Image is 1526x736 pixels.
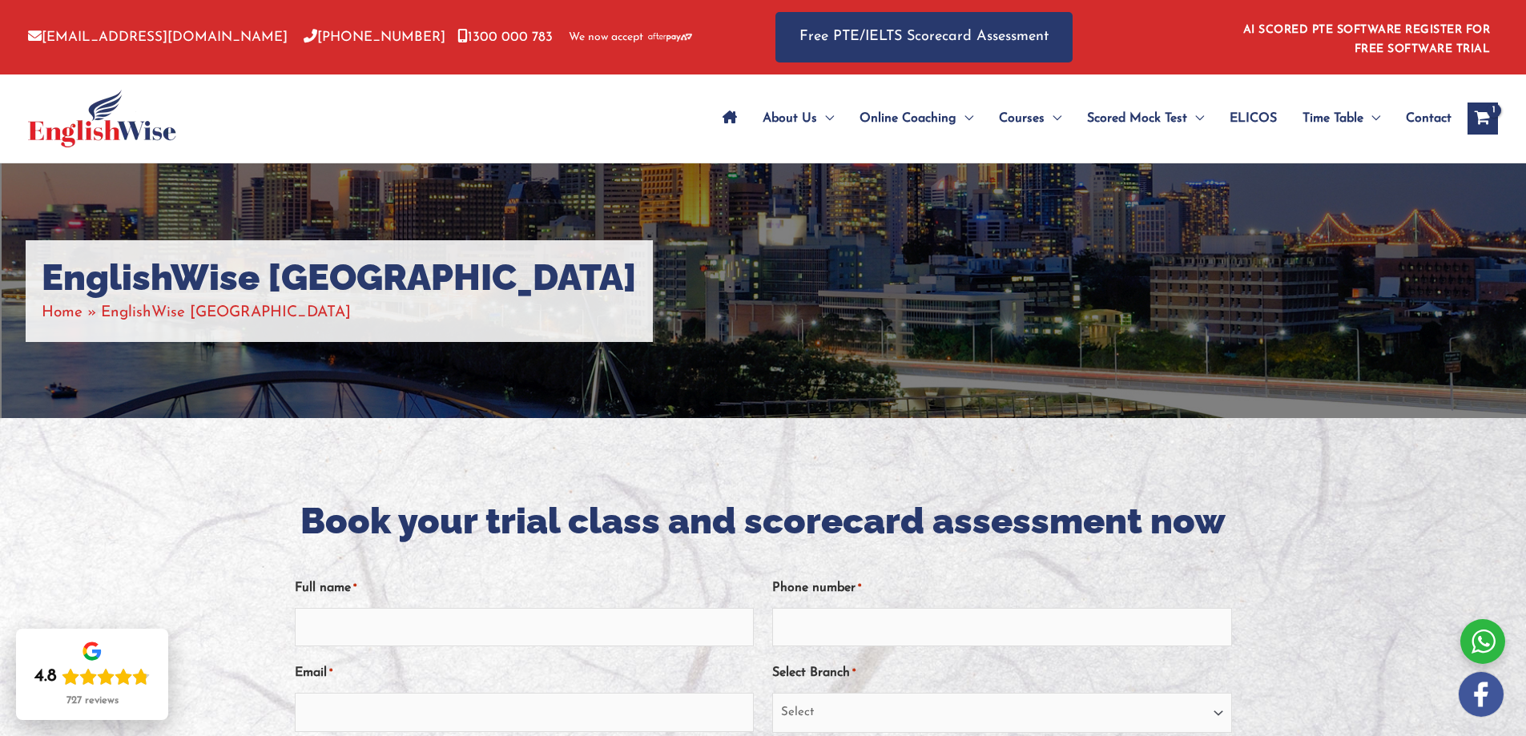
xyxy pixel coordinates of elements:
a: [PHONE_NUMBER] [304,30,445,44]
span: Time Table [1303,90,1363,147]
a: ELICOS [1217,90,1290,147]
span: Courses [999,90,1045,147]
a: Contact [1393,90,1452,147]
span: We now accept [569,30,643,46]
span: Scored Mock Test [1087,90,1187,147]
label: Email [295,660,332,686]
img: cropped-ew-logo [28,90,176,147]
span: Contact [1406,90,1452,147]
div: 4.8 [34,666,57,688]
label: Full name [295,575,356,601]
aside: Header Widget 1 [1234,11,1498,63]
span: About Us [763,90,817,147]
a: Home [42,305,83,320]
img: white-facebook.png [1459,672,1504,717]
a: Time TableMenu Toggle [1290,90,1393,147]
div: 727 reviews [66,694,119,707]
span: ELICOS [1230,90,1277,147]
div: Rating: 4.8 out of 5 [34,666,150,688]
label: Phone number [772,575,861,601]
img: Afterpay-Logo [648,33,692,42]
label: Select Branch [772,660,856,686]
a: [EMAIL_ADDRESS][DOMAIN_NAME] [28,30,288,44]
span: EnglishWise [GEOGRAPHIC_DATA] [101,305,351,320]
a: CoursesMenu Toggle [986,90,1074,147]
span: Menu Toggle [1363,90,1380,147]
nav: Breadcrumbs [42,300,637,326]
a: View Shopping Cart, 1 items [1468,103,1498,135]
span: Menu Toggle [1187,90,1204,147]
a: Online CoachingMenu Toggle [847,90,986,147]
span: Menu Toggle [956,90,973,147]
a: Scored Mock TestMenu Toggle [1074,90,1217,147]
h2: Book your trial class and scorecard assessment now [295,498,1232,545]
nav: Site Navigation: Main Menu [710,90,1452,147]
a: Free PTE/IELTS Scorecard Assessment [775,12,1073,62]
a: About UsMenu Toggle [750,90,847,147]
span: Menu Toggle [1045,90,1061,147]
h1: EnglishWise [GEOGRAPHIC_DATA] [42,256,637,300]
span: Menu Toggle [817,90,834,147]
a: AI SCORED PTE SOFTWARE REGISTER FOR FREE SOFTWARE TRIAL [1243,24,1491,55]
span: Online Coaching [860,90,956,147]
a: 1300 000 783 [457,30,553,44]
